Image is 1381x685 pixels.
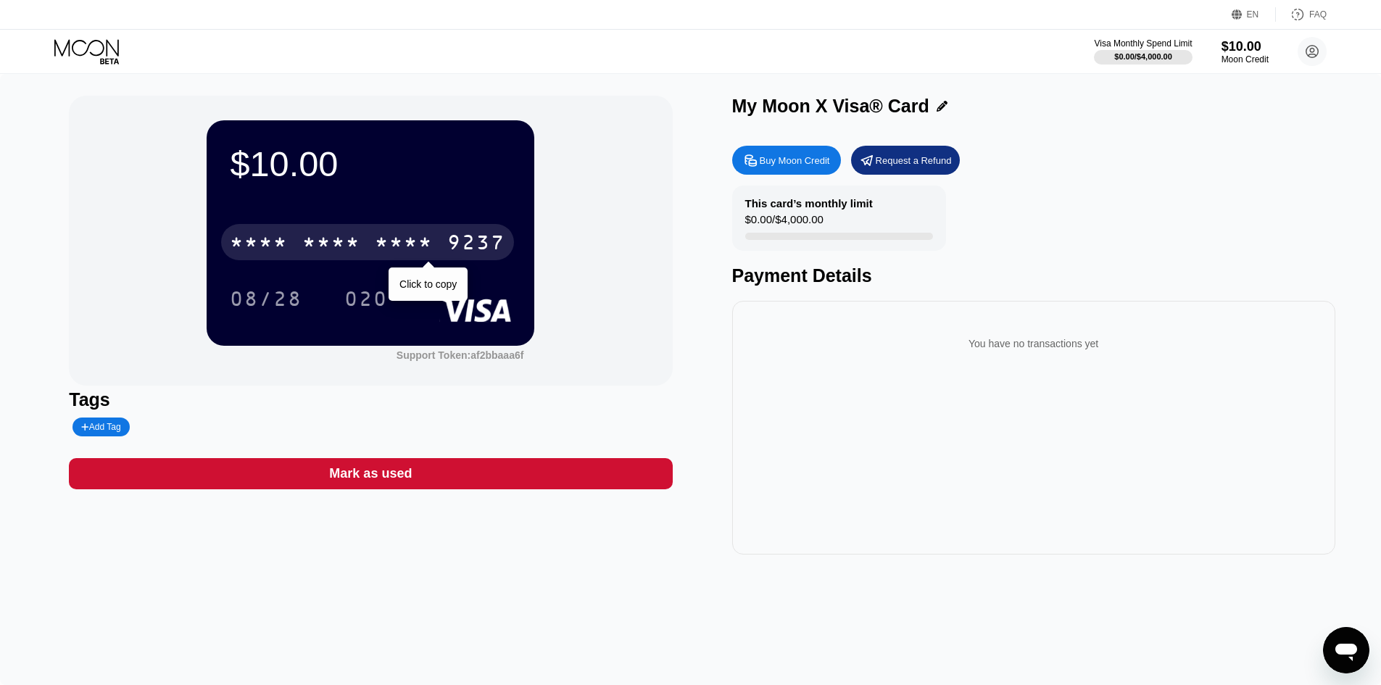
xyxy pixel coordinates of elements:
[69,458,672,489] div: Mark as used
[72,418,129,436] div: Add Tag
[732,265,1335,286] div: Payment Details
[745,197,873,209] div: This card’s monthly limit
[760,154,830,167] div: Buy Moon Credit
[732,146,841,175] div: Buy Moon Credit
[744,323,1324,364] div: You have no transactions yet
[344,289,388,312] div: 020
[219,281,313,317] div: 08/28
[1222,39,1269,65] div: $10.00Moon Credit
[397,349,524,361] div: Support Token: af2bbaaa6f
[447,233,505,256] div: 9237
[1094,38,1192,65] div: Visa Monthly Spend Limit$0.00/$4,000.00
[1323,627,1369,673] iframe: Nút để khởi chạy cửa sổ nhắn tin
[81,422,120,432] div: Add Tag
[876,154,952,167] div: Request a Refund
[732,96,929,117] div: My Moon X Visa® Card
[1114,52,1172,61] div: $0.00 / $4,000.00
[329,465,412,482] div: Mark as used
[1232,7,1276,22] div: EN
[1309,9,1327,20] div: FAQ
[397,349,524,361] div: Support Token:af2bbaaa6f
[1247,9,1259,20] div: EN
[69,389,672,410] div: Tags
[1276,7,1327,22] div: FAQ
[399,278,457,290] div: Click to copy
[1094,38,1192,49] div: Visa Monthly Spend Limit
[1222,39,1269,54] div: $10.00
[230,289,302,312] div: 08/28
[230,144,511,184] div: $10.00
[1222,54,1269,65] div: Moon Credit
[851,146,960,175] div: Request a Refund
[745,213,824,233] div: $0.00 / $4,000.00
[333,281,399,317] div: 020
